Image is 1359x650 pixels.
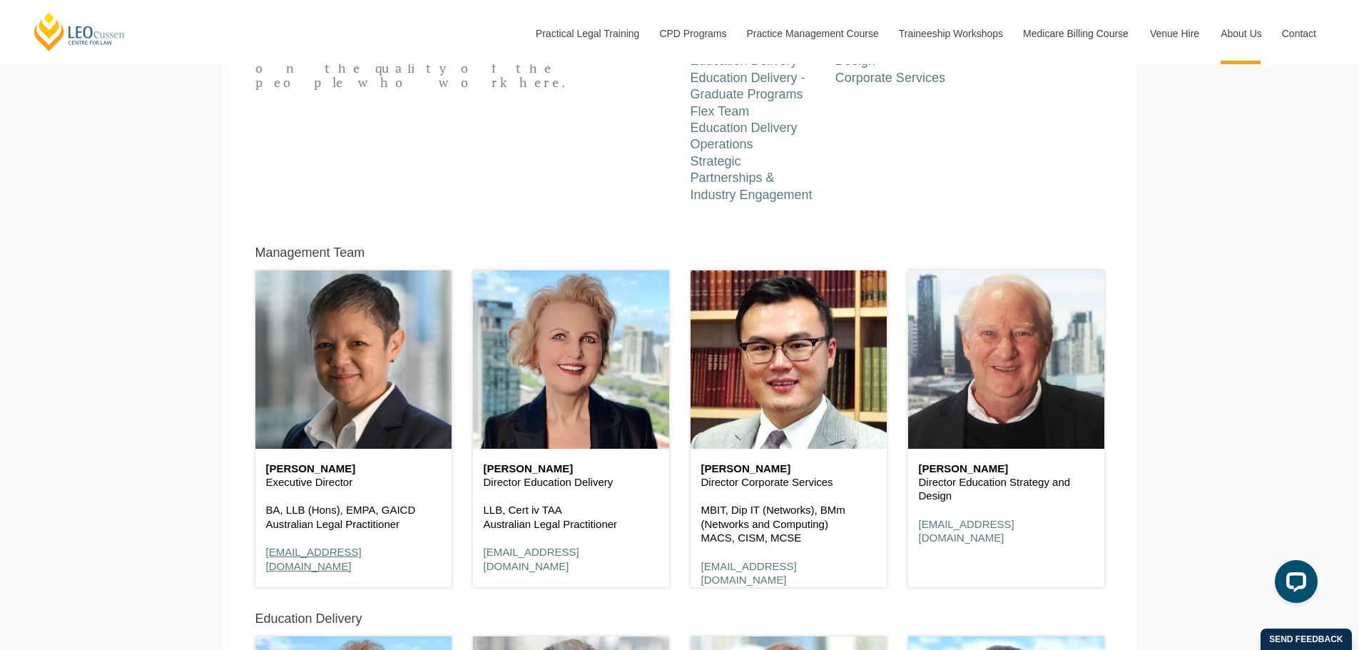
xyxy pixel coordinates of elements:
a: CPD Programs [648,3,736,64]
a: Venue Hire [1139,3,1210,64]
p: MBIT, Dip IT (Networks), BMm (Networks and Computing) MACS, CISM, MCSE [701,503,876,545]
p: Director Corporate Services [701,475,876,489]
a: [EMAIL_ADDRESS][DOMAIN_NAME] [484,546,579,572]
p: BA, LLB (Hons), EMPA, GAICD Australian Legal Practitioner [266,503,441,531]
a: Practical Legal Training [525,3,649,64]
a: Traineeship Workshops [888,3,1012,64]
h5: Management Team [255,246,365,260]
p: LLB, Cert iv TAA Australian Legal Practitioner [484,503,658,531]
p: Director Education Strategy and Design [919,475,1094,503]
h5: Education Delivery [255,612,362,626]
a: [EMAIL_ADDRESS][DOMAIN_NAME] [919,518,1014,544]
h6: [PERSON_NAME] [266,463,441,475]
a: Strategic Partnerships & Industry Engagement [691,154,813,202]
a: [EMAIL_ADDRESS][DOMAIN_NAME] [701,560,797,586]
a: Medicare Billing Course [1012,3,1139,64]
iframe: LiveChat chat widget [1263,554,1323,614]
a: Contact [1271,3,1327,64]
a: Flex Team [691,104,750,118]
a: Education Delivery - Graduate Programs [691,71,805,101]
p: Director Education Delivery [484,475,658,489]
a: Education Delivery Operations [691,121,798,151]
h6: [PERSON_NAME] [484,463,658,475]
a: About Us [1210,3,1271,64]
h6: [PERSON_NAME] [919,463,1094,475]
a: [PERSON_NAME] Centre for Law [32,11,127,52]
a: Practice Management Course [736,3,888,64]
a: Corporate Services [835,71,945,85]
h6: [PERSON_NAME] [701,463,876,475]
p: Executive Director [266,475,441,489]
a: [EMAIL_ADDRESS][DOMAIN_NAME] [266,546,362,572]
